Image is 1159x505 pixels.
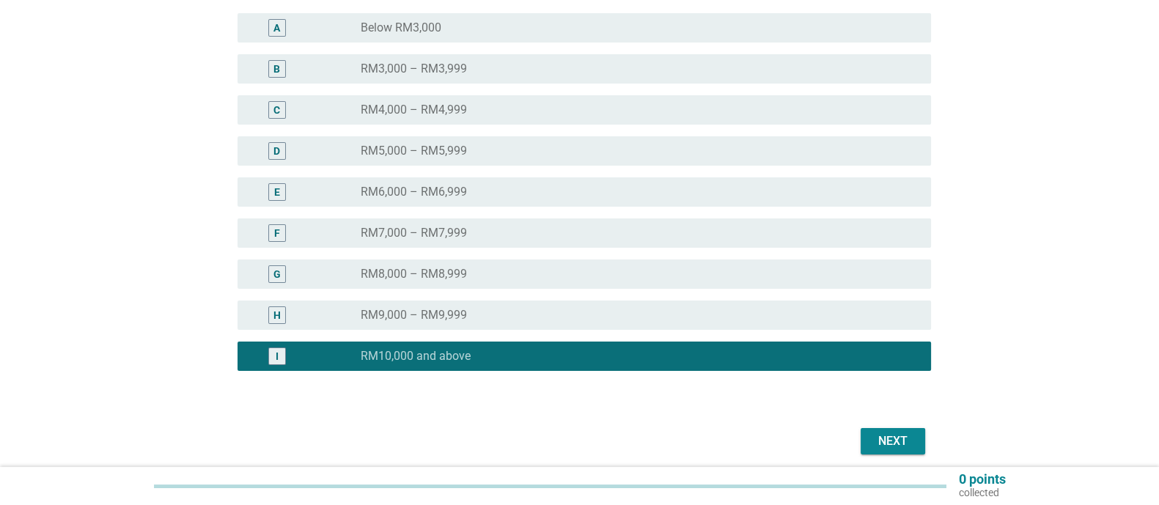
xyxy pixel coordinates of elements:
label: RM4,000 – RM4,999 [361,103,467,117]
div: Next [872,432,913,450]
div: B [273,62,280,77]
label: RM6,000 – RM6,999 [361,185,467,199]
label: RM3,000 – RM3,999 [361,62,467,76]
div: E [274,185,280,200]
div: D [273,144,280,159]
button: Next [861,428,925,454]
div: I [276,349,279,364]
p: collected [958,486,1005,499]
label: RM10,000 and above [361,349,471,364]
label: Below RM3,000 [361,21,441,35]
div: H [273,308,281,323]
div: G [273,267,281,282]
label: RM7,000 – RM7,999 [361,226,467,240]
label: RM8,000 – RM8,999 [361,267,467,281]
label: RM9,000 – RM9,999 [361,308,467,322]
div: C [273,103,280,118]
p: 0 points [958,473,1005,486]
div: F [274,226,280,241]
label: RM5,000 – RM5,999 [361,144,467,158]
div: A [273,21,280,36]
